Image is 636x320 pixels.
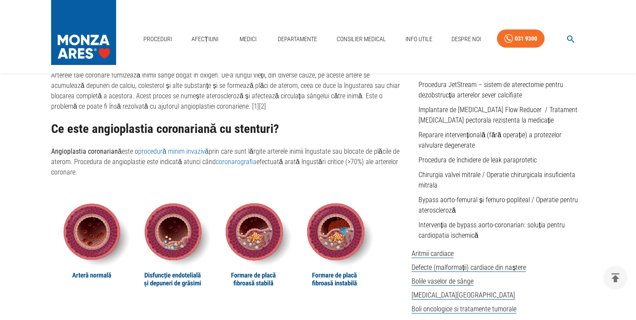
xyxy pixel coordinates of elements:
[412,277,474,286] span: Bolile vaselor de sânge
[497,29,545,48] a: 031 9300
[412,249,454,258] span: Aritmii cardiace
[419,196,578,214] a: Bypass aorto-femural și femuro-popliteal / Operatie pentru ateroscleroză
[216,158,256,166] a: coronarografia
[419,106,578,124] a: Implantare de [MEDICAL_DATA] Flow Reducer / Tratament [MEDICAL_DATA] pectorala rezistenta la medi...
[419,221,565,239] a: Intervenția de bypass aorto-coronarian: soluția pentru cardiopatia ischemică
[402,30,436,48] a: Info Utile
[419,81,563,99] a: Procedura JetStream – sistem de aterectomie pentru dezobstrucția arterelor sever calcifiate
[51,191,133,297] img: Artera normala fara stenoze
[133,191,214,297] img: Depuneri de grasimi pe artera
[51,70,405,112] p: Arterele tale coronare furnizează inimii sânge bogat în oxigen. De-a lungul vieții, din diverse c...
[140,30,175,48] a: Proceduri
[604,266,627,290] button: delete
[188,30,222,48] a: Afecțiuni
[412,291,515,300] span: [MEDICAL_DATA][GEOGRAPHIC_DATA]
[419,171,575,189] a: Chirurgia valvei mitrale / Operatie chirurgicala insuficienta mitrala
[51,122,405,136] h2: Ce este angioplastia coronariană cu stenturi?
[51,147,122,155] strong: Angioplastia coronariană
[51,146,405,178] p: este o prin care sunt lărgite arterele inimii îngustate sau blocate de plăcile de aterom. Procedu...
[333,30,389,48] a: Consilier Medical
[515,33,537,44] div: 031 9300
[419,131,561,149] a: Reparare intervențională (fără operație) a protezelor valvulare degenerate
[138,147,209,155] a: procedură minim invazivă
[295,191,376,297] img: Formare de placa fibroasa instabila
[419,156,537,164] a: Procedura de închidere de leak paraprotetic
[448,30,484,48] a: Despre Noi
[214,191,295,297] img: Formare de plac fibroasa
[234,30,262,48] a: Medici
[274,30,321,48] a: Departamente
[412,263,526,272] span: Defecte (malformații) cardiace din naștere
[412,305,516,314] span: Boli oncologice si tratamente tumorale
